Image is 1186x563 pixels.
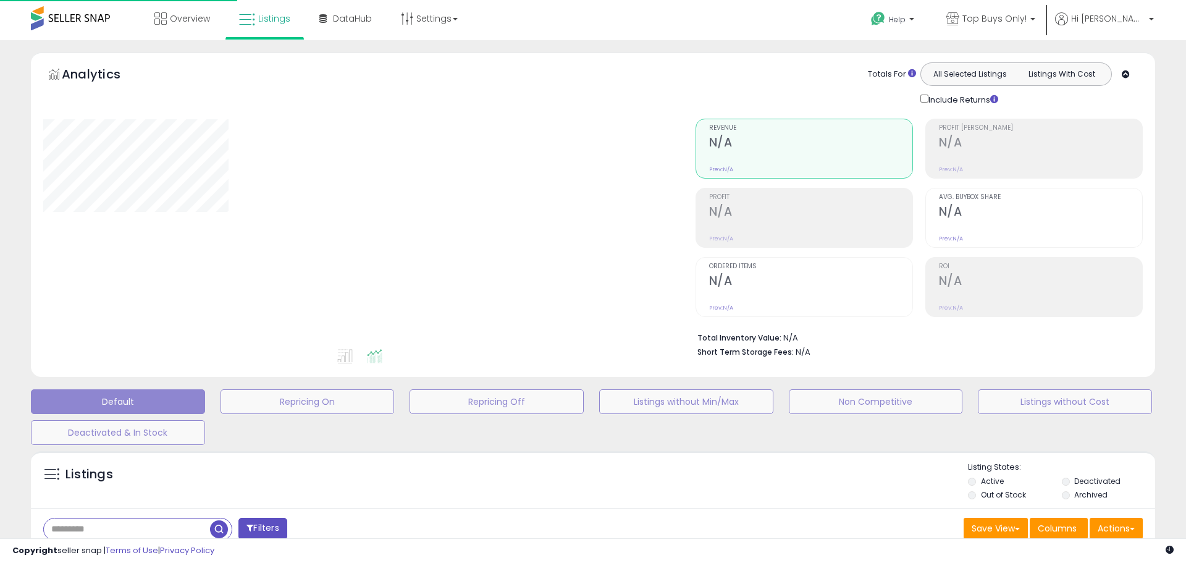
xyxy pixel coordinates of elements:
button: All Selected Listings [924,66,1016,82]
span: Listings [258,12,290,25]
span: Profit [709,194,912,201]
h2: N/A [709,274,912,290]
div: Include Returns [911,92,1013,106]
button: Default [31,389,205,414]
span: DataHub [333,12,372,25]
small: Prev: N/A [709,166,733,173]
span: Overview [170,12,210,25]
h2: N/A [939,135,1142,152]
button: Listings without Cost [978,389,1152,414]
span: ROI [939,263,1142,270]
button: Deactivated & In Stock [31,420,205,445]
a: Hi [PERSON_NAME] [1055,12,1154,40]
a: Help [861,2,927,40]
span: N/A [796,346,810,358]
small: Prev: N/A [939,235,963,242]
span: Help [889,14,906,25]
small: Prev: N/A [709,235,733,242]
i: Get Help [870,11,886,27]
button: Listings without Min/Max [599,389,773,414]
span: Avg. Buybox Share [939,194,1142,201]
li: N/A [697,329,1133,344]
h2: N/A [939,205,1142,221]
div: Totals For [868,69,916,80]
button: Repricing On [221,389,395,414]
b: Short Term Storage Fees: [697,347,794,357]
span: Hi [PERSON_NAME] [1071,12,1145,25]
h5: Analytics [62,66,145,86]
button: Repricing Off [410,389,584,414]
div: seller snap | | [12,545,214,557]
b: Total Inventory Value: [697,332,781,343]
small: Prev: N/A [939,304,963,311]
span: Profit [PERSON_NAME] [939,125,1142,132]
strong: Copyright [12,544,57,556]
button: Listings With Cost [1016,66,1108,82]
span: Top Buys Only! [962,12,1027,25]
span: Ordered Items [709,263,912,270]
small: Prev: N/A [709,304,733,311]
h2: N/A [709,205,912,221]
h2: N/A [939,274,1142,290]
span: Revenue [709,125,912,132]
button: Non Competitive [789,389,963,414]
h2: N/A [709,135,912,152]
small: Prev: N/A [939,166,963,173]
